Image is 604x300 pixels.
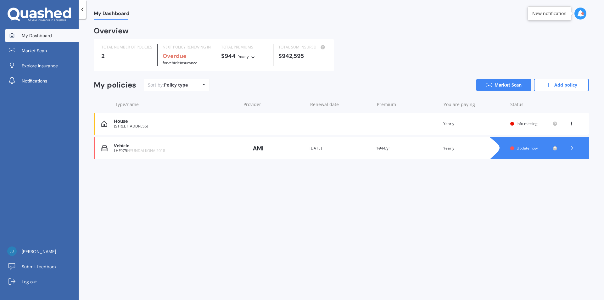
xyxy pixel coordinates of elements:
img: 863105f22c5b39bf2ab2c6c850a3dc09 [7,246,17,256]
img: House [101,121,107,127]
div: Yearly [238,54,249,60]
span: Log out [22,279,37,285]
div: Yearly [443,145,505,151]
span: My Dashboard [22,32,52,39]
div: $942,595 [278,53,327,59]
span: Explore insurance [22,63,58,69]
span: [PERSON_NAME] [22,248,56,255]
div: Type/name [115,101,238,108]
span: $944/yr [377,145,390,151]
span: Info missing [517,121,538,126]
a: Add policy [534,79,589,91]
a: Log out [5,275,79,288]
span: Submit feedback [22,263,57,270]
div: You are paying [444,101,505,108]
span: Market Scan [22,48,47,54]
div: House [114,119,238,124]
div: TOTAL SUM INSURED [278,44,327,50]
div: Sort by: [148,82,188,88]
div: NEXT POLICY RENEWING IN [163,44,211,50]
a: Notifications [5,75,79,87]
span: Notifications [22,78,47,84]
a: [PERSON_NAME] [5,245,79,258]
a: Submit feedback [5,260,79,273]
div: 2 [101,53,152,59]
a: Market Scan [5,44,79,57]
a: Explore insurance [5,59,79,72]
div: My policies [94,81,136,90]
div: Policy type [164,82,188,88]
span: HYUNDAI KONA 2018 [127,148,165,153]
div: [DATE] [310,145,372,151]
a: Market Scan [476,79,531,91]
div: Yearly [443,121,505,127]
a: My Dashboard [5,29,79,42]
div: Provider [243,101,305,108]
div: $944 [221,53,268,60]
span: Update now [517,145,538,151]
span: My Dashboard [94,10,129,19]
div: TOTAL NUMBER OF POLICIES [101,44,152,50]
div: Overview [94,28,129,34]
div: TOTAL PREMIUMS [221,44,268,50]
div: Renewal date [310,101,372,108]
div: Status [510,101,557,108]
span: for Vehicle insurance [163,60,197,65]
div: New notification [532,10,567,17]
div: Premium [377,101,439,108]
img: Vehicle [101,145,108,151]
div: LHF975 [114,149,238,153]
img: AMI [243,142,274,154]
div: [STREET_ADDRESS] [114,124,238,128]
div: Vehicle [114,143,238,149]
b: Overdue [163,52,187,60]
